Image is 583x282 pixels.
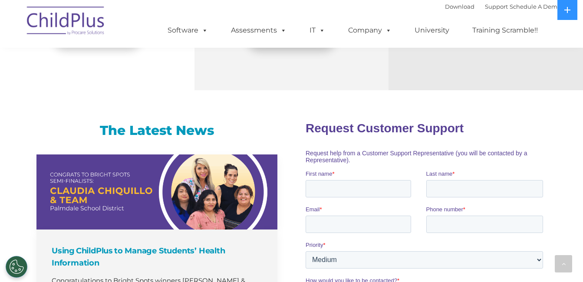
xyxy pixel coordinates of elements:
span: Phone number [121,93,158,99]
a: IT [301,22,334,39]
a: Schedule A Demo [510,3,561,10]
button: Cookies Settings [6,256,27,278]
a: Software [159,22,217,39]
a: Assessments [222,22,295,39]
a: Training Scramble!! [464,22,547,39]
h3: The Latest News [36,122,277,139]
font: | [445,3,561,10]
span: Last name [121,57,147,64]
a: Download [445,3,474,10]
h4: Using ChildPlus to Manage Students’ Health Information [52,245,264,269]
img: ChildPlus by Procare Solutions [23,0,109,44]
a: Company [339,22,400,39]
a: Support [485,3,508,10]
a: University [406,22,458,39]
